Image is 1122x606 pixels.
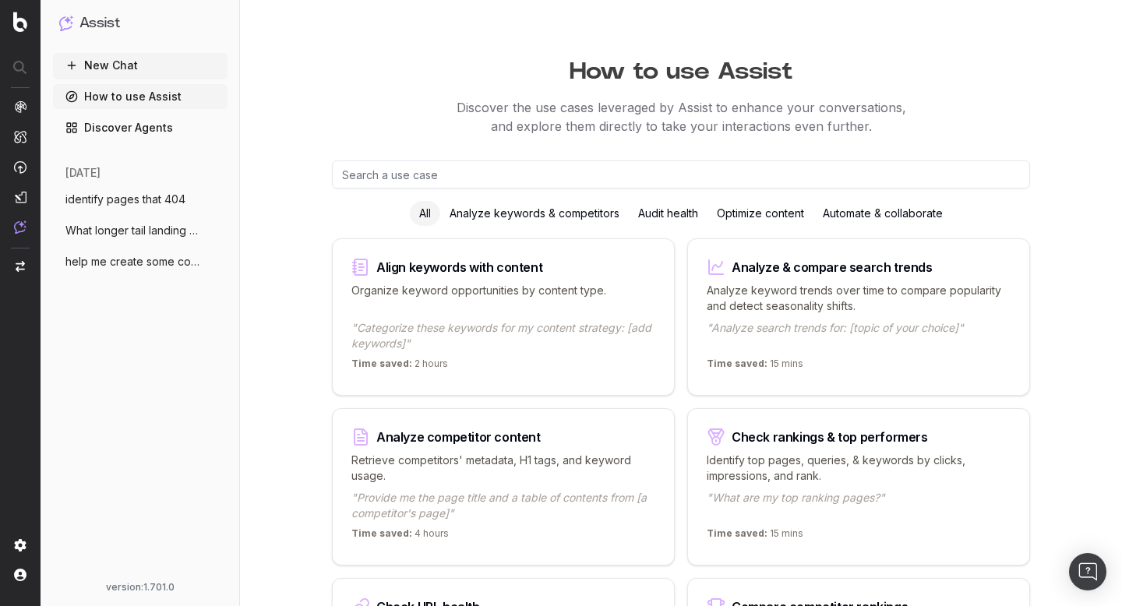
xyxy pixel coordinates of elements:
p: 4 hours [351,527,449,546]
span: Time saved: [351,527,412,539]
img: Analytics [14,100,26,113]
h1: How to use Assist [240,50,1122,86]
p: 15 mins [707,358,803,376]
img: Studio [14,191,26,203]
a: Discover Agents [53,115,228,140]
button: help me create some content ideas use t [53,249,228,274]
p: "Analyze search trends for: [topic of your choice]" [707,320,1011,351]
p: Analyze keyword trends over time to compare popularity and detect seasonality shifts. [707,283,1011,314]
img: Botify logo [13,12,27,32]
input: Search a use case [332,160,1030,188]
div: Check rankings & top performers [732,431,928,443]
p: "What are my top ranking pages?" [707,490,1011,521]
button: identify pages that 404 [53,187,228,212]
p: Identify top pages, queries, & keywords by clicks, impressions, and rank. [707,453,1011,484]
img: Assist [14,220,26,234]
button: New Chat [53,53,228,78]
p: "Provide me the page title and a table of contents from [a competitor's page]" [351,490,655,521]
div: Optimize content [707,201,813,226]
span: Time saved: [707,527,767,539]
img: Assist [59,16,73,30]
div: version: 1.701.0 [59,581,221,594]
div: All [410,201,440,226]
div: Automate & collaborate [813,201,952,226]
p: 15 mins [707,527,803,546]
img: Setting [14,539,26,551]
p: Retrieve competitors' metadata, H1 tags, and keyword usage. [351,453,655,484]
button: Assist [59,12,221,34]
img: Switch project [16,261,25,272]
div: Open Intercom Messenger [1069,553,1106,590]
a: How to use Assist [53,84,228,109]
img: Intelligence [14,130,26,143]
img: My account [14,569,26,581]
div: Analyze competitor content [376,431,541,443]
div: Analyze & compare search trends [732,261,933,273]
span: What longer tail landing page topics are [65,223,203,238]
span: Time saved: [351,358,412,369]
span: help me create some content ideas use t [65,254,203,270]
span: identify pages that 404 [65,192,185,207]
img: Activation [14,160,26,174]
p: "Categorize these keywords for my content strategy: [add keywords]" [351,320,655,351]
div: Analyze keywords & competitors [440,201,629,226]
div: Audit health [629,201,707,226]
span: [DATE] [65,165,101,181]
p: 2 hours [351,358,448,376]
button: What longer tail landing page topics are [53,218,228,243]
p: Discover the use cases leveraged by Assist to enhance your conversations, and explore them direct... [240,98,1122,136]
h1: Assist [79,12,120,34]
p: Organize keyword opportunities by content type. [351,283,655,314]
div: Align keywords with content [376,261,542,273]
span: Time saved: [707,358,767,369]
